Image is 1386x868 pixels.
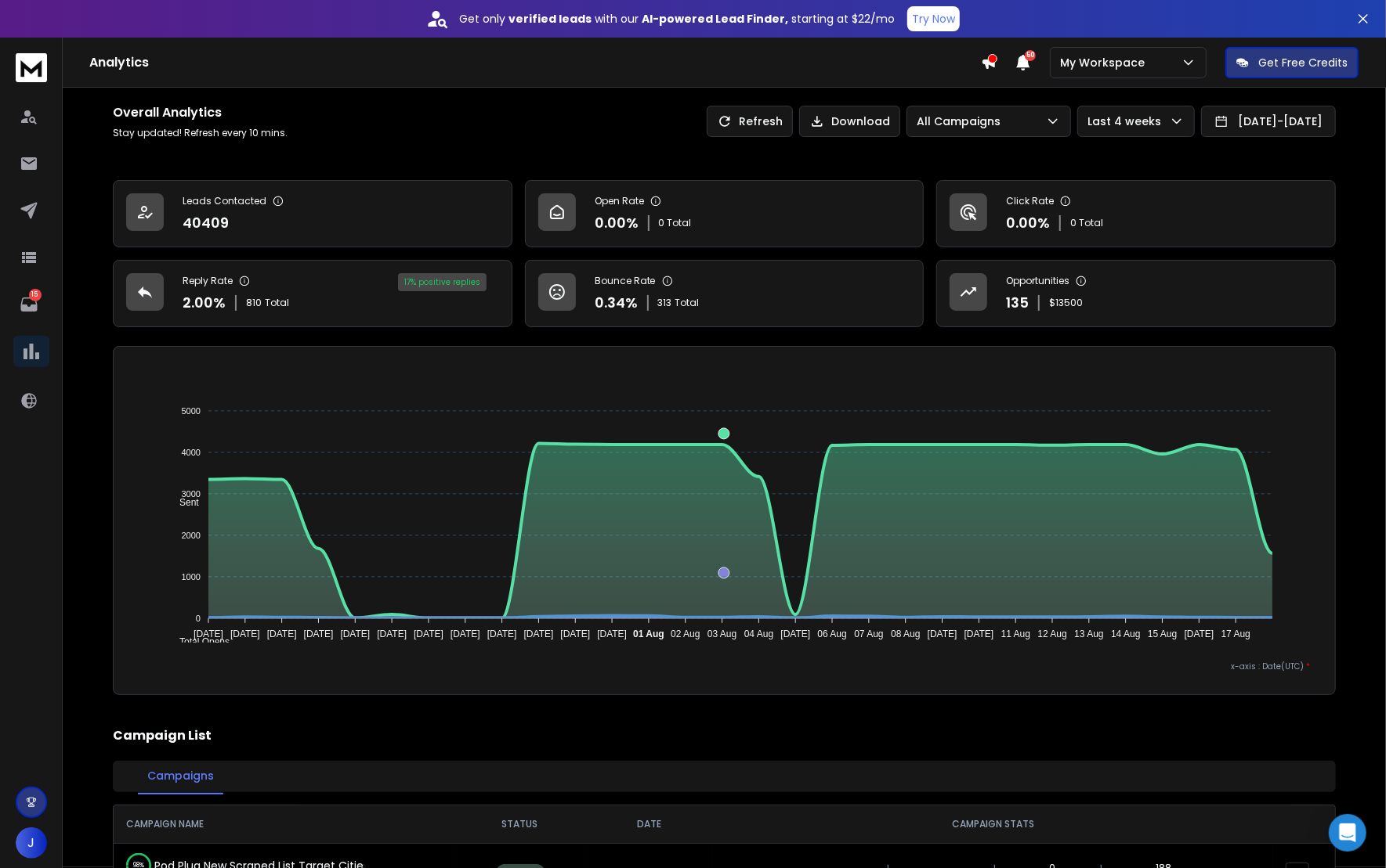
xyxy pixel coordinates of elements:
tspan: [DATE] [964,628,994,639]
tspan: [DATE] [414,628,444,639]
tspan: [DATE] [524,628,554,639]
button: Download [799,106,900,137]
tspan: 06 Aug [818,628,847,639]
p: 15 [29,289,42,301]
tspan: 11 Aug [1001,628,1030,639]
th: CAMPAIGN STATS [713,805,1274,843]
span: Sent [168,497,199,508]
span: 810 [246,297,262,309]
tspan: 12 Aug [1038,628,1067,639]
a: Leads Contacted40409 [113,180,512,247]
p: x-axis : Date(UTC) [139,661,1310,672]
span: Total [675,297,700,309]
tspan: 14 Aug [1112,628,1141,639]
h1: Overall Analytics [113,103,288,122]
tspan: 13 Aug [1075,628,1104,639]
a: 15 [13,289,45,320]
img: logo [16,53,47,82]
p: 0.34 % [595,292,638,314]
span: Total Opens [168,636,230,647]
button: Campaigns [138,758,223,794]
p: Refresh [739,113,783,129]
tspan: 04 Aug [744,628,773,639]
p: Bounce Rate [595,275,656,287]
p: $ 13500 [1049,297,1083,309]
h2: Campaign List [113,726,1336,745]
button: Get Free Credits [1225,47,1359,78]
button: Try Now [907,6,960,31]
tspan: [DATE] [487,628,517,639]
span: 50 [1025,50,1036,61]
span: Total [265,297,289,309]
tspan: [DATE] [230,628,260,639]
strong: verified leads [508,11,592,27]
p: 135 [1006,292,1029,314]
tspan: 2000 [182,531,201,540]
p: Reply Rate [183,275,233,287]
tspan: 15 Aug [1148,628,1177,639]
p: All Campaigns [917,113,1007,129]
p: Opportunities [1006,275,1069,287]
tspan: 02 Aug [671,628,700,639]
tspan: [DATE] [561,628,591,639]
p: 0 Total [1070,217,1103,229]
tspan: [DATE] [267,628,297,639]
tspan: [DATE] [341,628,371,639]
th: CAMPAIGN NAME [114,805,454,843]
p: Try Now [912,11,955,27]
button: J [16,827,47,859]
tspan: [DATE] [451,628,480,639]
tspan: 17 Aug [1221,628,1250,639]
tspan: 3000 [182,489,201,499]
p: Get only with our starting at $22/mo [459,11,895,27]
button: [DATE]-[DATE] [1201,106,1336,137]
tspan: [DATE] [194,628,224,639]
tspan: [DATE] [304,628,334,639]
tspan: 01 Aug [634,628,665,639]
a: Opportunities135$13500 [936,260,1336,327]
tspan: 08 Aug [892,628,921,639]
p: 0 Total [659,217,692,229]
p: My Workspace [1060,55,1151,70]
button: Refresh [707,106,793,137]
tspan: 5000 [182,406,201,416]
p: 0.00 % [1006,212,1050,234]
strong: AI-powered Lead Finder, [642,11,788,27]
p: Leads Contacted [183,195,266,207]
p: Open Rate [595,195,644,207]
div: Open Intercom Messenger [1329,814,1366,852]
tspan: [DATE] [378,628,407,639]
p: Last 4 weeks [1087,113,1167,129]
span: 313 [658,297,672,309]
a: Reply Rate2.00%810Total17% positive replies [113,260,512,327]
p: Get Free Credits [1258,55,1348,70]
p: 40409 [183,212,229,234]
th: STATUS [454,805,585,843]
a: Click Rate0.00%0 Total [936,180,1336,247]
th: DATE [585,805,713,843]
tspan: 1000 [182,572,201,582]
p: 2.00 % [183,292,226,314]
p: Download [831,113,890,129]
tspan: [DATE] [598,628,628,639]
tspan: [DATE] [928,628,957,639]
tspan: [DATE] [1185,628,1214,639]
tspan: 07 Aug [855,628,884,639]
tspan: [DATE] [781,628,811,639]
p: Click Rate [1006,195,1054,207]
div: 17 % positive replies [398,273,487,291]
a: Open Rate0.00%0 Total [525,180,925,247]
tspan: 4000 [182,448,201,457]
a: Bounce Rate0.34%313Total [525,260,925,327]
h1: Analytics [89,53,981,72]
tspan: 0 [196,614,201,623]
p: 0.00 % [595,212,639,234]
tspan: 03 Aug [707,628,736,639]
p: Stay updated! Refresh every 10 mins. [113,127,288,139]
